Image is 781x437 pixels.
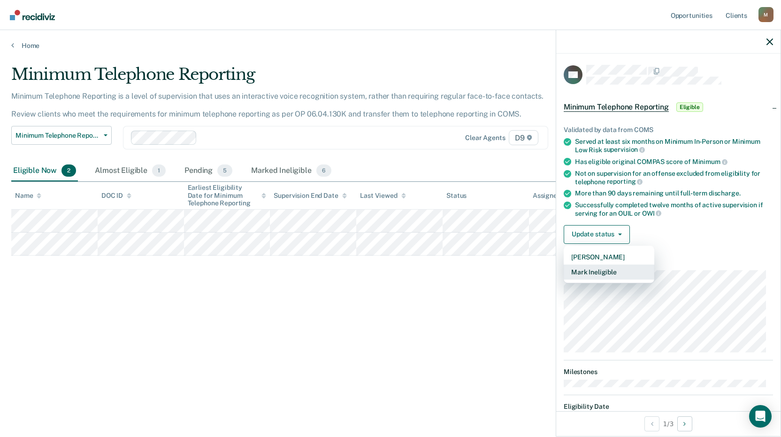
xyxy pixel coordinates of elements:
div: Name [15,192,41,200]
div: Minimum Telephone Reporting [11,65,597,92]
div: Minimum Telephone ReportingEligible [556,92,781,122]
div: Not on supervision for an offense excluded from eligibility for telephone [575,170,773,186]
div: Almost Eligible [93,161,168,181]
div: Open Intercom Messenger [749,405,772,428]
div: Supervision End Date [274,192,346,200]
div: Pending [183,161,234,181]
button: Update status [564,225,630,244]
dt: Milestones [564,368,773,376]
div: Marked Ineligible [249,161,333,181]
div: Validated by data from COMS [564,126,773,134]
span: 2 [61,164,76,177]
span: Eligible [676,102,703,112]
span: OWI [642,210,661,217]
div: Served at least six months on Minimum In-Person or Minimum Low Risk [575,138,773,154]
div: Status [446,192,467,200]
img: Recidiviz [10,10,55,20]
button: [PERSON_NAME] [564,250,654,265]
span: Minimum Telephone Reporting [15,132,100,140]
span: supervision [604,146,645,153]
div: More than 90 days remaining until full-term [575,189,773,197]
div: M [758,7,773,22]
dt: Eligibility Date [564,403,773,411]
div: Earliest Eligibility Date for Minimum Telephone Reporting [188,184,267,207]
span: Minimum Telephone Reporting [564,102,669,112]
div: Successfully completed twelve months of active supervision if serving for an OUIL or [575,201,773,217]
div: Has eligible original COMPAS score of [575,157,773,166]
button: Next Opportunity [677,416,692,431]
p: Minimum Telephone Reporting is a level of supervision that uses an interactive voice recognition ... [11,92,544,118]
div: Eligible Now [11,161,78,181]
button: Mark Ineligible [564,265,654,280]
dt: Supervision [564,259,773,267]
span: 1 [152,164,166,177]
button: Profile dropdown button [758,7,773,22]
span: discharge. [709,189,741,197]
div: 1 / 3 [556,411,781,436]
div: Last Viewed [360,192,406,200]
a: Home [11,41,770,50]
span: 6 [316,164,331,177]
span: D9 [509,130,538,145]
span: Minimum [692,158,727,165]
div: Clear agents [465,134,505,142]
div: DOC ID [101,192,131,200]
span: 5 [217,164,232,177]
button: Previous Opportunity [644,416,659,431]
span: reporting [607,178,643,185]
div: Assigned to [533,192,577,200]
